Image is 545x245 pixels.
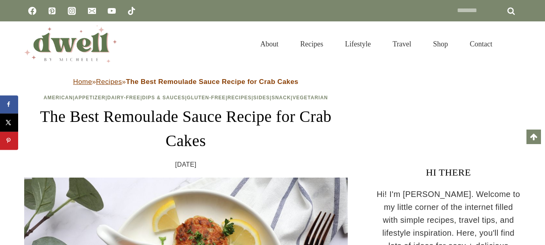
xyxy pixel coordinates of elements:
[107,95,140,101] a: Dairy-Free
[24,3,40,19] a: Facebook
[376,165,521,180] h3: HI THERE
[44,95,73,101] a: American
[249,31,503,57] nav: Primary Navigation
[526,130,541,144] a: Scroll to top
[64,3,80,19] a: Instagram
[44,3,60,19] a: Pinterest
[126,78,299,86] strong: The Best Remoulade Sauce Recipe for Crab Cakes
[292,95,328,101] a: Vegetarian
[142,95,185,101] a: Dips & Sauces
[75,95,105,101] a: Appetizer
[253,95,270,101] a: Sides
[96,78,122,86] a: Recipes
[44,95,328,101] span: | | | | | | | |
[73,78,92,86] a: Home
[123,3,140,19] a: TikTok
[24,105,348,153] h1: The Best Remoulade Sauce Recipe for Crab Cakes
[289,31,334,57] a: Recipes
[73,78,298,86] span: » »
[459,31,503,57] a: Contact
[382,31,422,57] a: Travel
[228,95,252,101] a: Recipes
[422,31,459,57] a: Shop
[334,31,382,57] a: Lifestyle
[84,3,100,19] a: Email
[104,3,120,19] a: YouTube
[175,159,196,170] time: [DATE]
[271,95,291,101] a: Snack
[249,31,289,57] a: About
[24,25,117,63] img: DWELL by michelle
[187,95,226,101] a: Gluten-Free
[507,37,521,51] button: View Search Form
